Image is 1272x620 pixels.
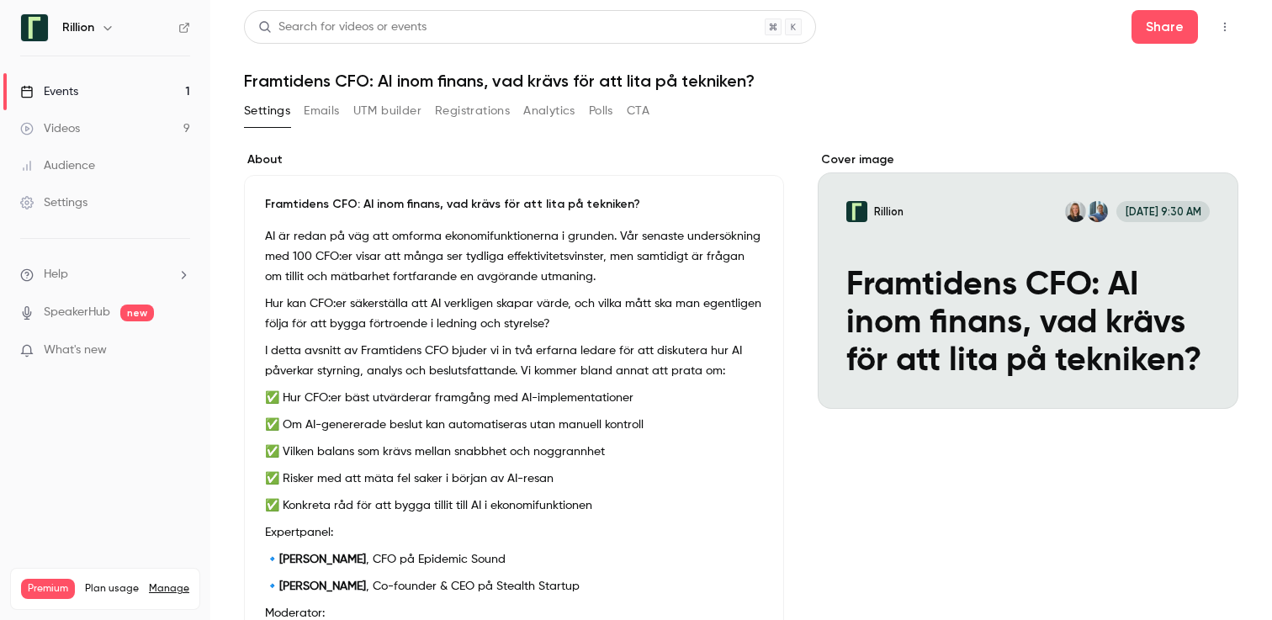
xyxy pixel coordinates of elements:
div: Videos [20,120,80,137]
p: I detta avsnitt av Framtidens CFO bjuder vi in två erfarna ledare för att diskutera hur AI påverk... [265,341,763,381]
button: Polls [589,98,613,125]
button: Share [1132,10,1198,44]
span: new [120,305,154,321]
li: help-dropdown-opener [20,266,190,284]
p: ✅ Risker med att mäta fel saker i början av AI-resan [265,469,763,489]
p: Expertpanel: [265,522,763,543]
button: UTM builder [353,98,421,125]
section: Cover image [818,151,1238,409]
button: Emails [304,98,339,125]
iframe: Noticeable Trigger [170,343,190,358]
a: Manage [149,582,189,596]
button: Settings [244,98,290,125]
div: Search for videos or events [258,19,427,36]
strong: [PERSON_NAME] [279,554,366,565]
h6: Rillion [62,19,94,36]
div: Settings [20,194,87,211]
button: CTA [627,98,649,125]
p: AI är redan på väg att omforma ekonomifunktionerna i grunden. Vår senaste undersökning med 100 CF... [265,226,763,287]
div: Events [20,83,78,100]
span: Plan usage [85,582,139,596]
label: Cover image [818,151,1238,168]
span: What's new [44,342,107,359]
button: Analytics [523,98,575,125]
p: ✅ Om AI-genererade beslut kan automatiseras utan manuell kontroll [265,415,763,435]
label: About [244,151,784,168]
button: Registrations [435,98,510,125]
span: Help [44,266,68,284]
p: Framtidens CFO: AI inom finans, vad krävs för att lita på tekniken?​ [265,196,763,213]
span: Premium [21,579,75,599]
p: 🔹 , CFO på Epidemic Sound [265,549,763,570]
p: Hur kan CFO:er säkerställa att AI verkligen skapar värde, och vilka mått ska man egentligen följa... [265,294,763,334]
p: ✅ Hur CFO:er bäst utvärderar framgång med AI-implementationer [265,388,763,408]
p: ✅ Vilken balans som krävs mellan snabbhet och noggrannhet [265,442,763,462]
a: SpeakerHub [44,304,110,321]
strong: [PERSON_NAME] [279,580,366,592]
p: ✅ Konkreta råd för att bygga tillit till AI i ekonomifunktionen [265,495,763,516]
div: Audience [20,157,95,174]
img: Rillion [21,14,48,41]
p: 🔹 , Co-founder & CEO på Stealth Startup [265,576,763,596]
h1: Framtidens CFO: AI inom finans, vad krävs för att lita på tekniken?​ [244,71,1238,91]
